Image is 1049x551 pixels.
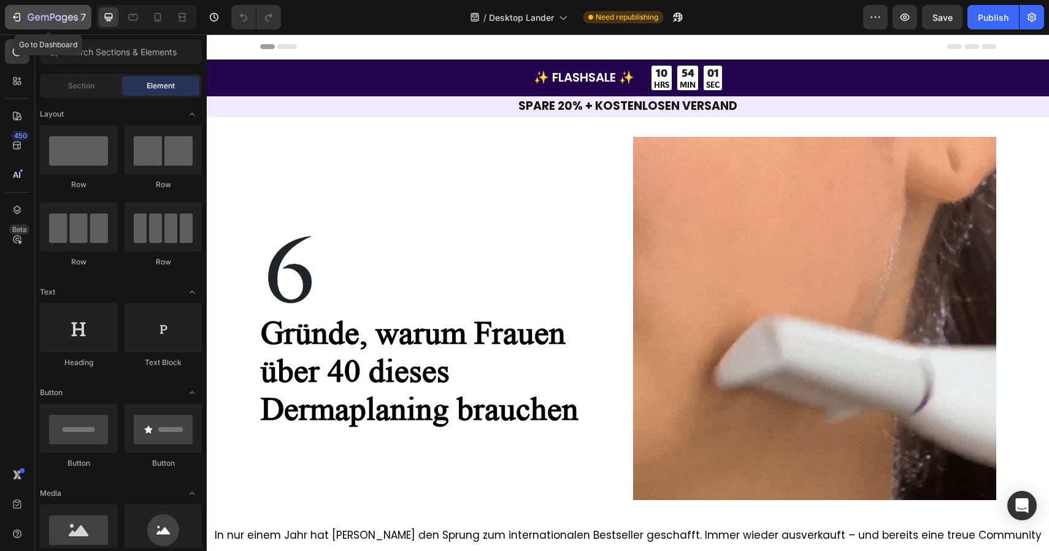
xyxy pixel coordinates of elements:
[68,80,94,91] span: Section
[207,34,1049,551] iframe: Design area
[447,45,463,56] p: HRS
[182,282,202,302] span: Toggle open
[967,5,1019,29] button: Publish
[932,12,953,23] span: Save
[54,280,372,393] strong: Gründe, warum Frauen über 40 dieses Dermaplaning brauchen
[40,256,117,268] div: Row
[147,80,175,91] span: Element
[499,45,513,56] p: SEC
[80,10,86,25] p: 7
[473,31,489,45] div: 54
[182,104,202,124] span: Toggle open
[40,179,117,190] div: Row
[922,5,963,29] button: Save
[40,458,117,469] div: Button
[9,225,29,234] div: Beta
[40,287,55,298] span: Text
[426,102,790,466] img: gempages_585444094575117117-f01ecc7f-c24c-49ce-8629-41d13a0ba173.gif
[447,31,463,45] div: 10
[978,11,1009,24] div: Publish
[596,12,658,23] span: Need republishing
[483,11,486,24] span: /
[40,357,117,368] div: Heading
[499,31,513,45] div: 01
[231,5,281,29] div: Undo/Redo
[40,39,202,64] input: Search Sections & Elements
[8,493,835,534] span: In nur einem Jahr hat [PERSON_NAME] den Sprung zum internationalen Bestseller geschafft. Immer wi...
[473,45,489,56] p: MIN
[182,484,202,503] span: Toggle open
[1007,491,1037,520] div: Open Intercom Messenger
[125,458,202,469] div: Button
[125,357,202,368] div: Text Block
[125,179,202,190] div: Row
[53,195,115,273] img: gempages_585444094575117117-08899994-b07a-41e4-aaeb-9ab8073cd4fa.png
[489,11,554,24] span: Desktop Lander
[312,63,531,80] strong: SPARE 20% + KOSTENLOSEN VERSAND
[12,131,29,141] div: 450
[40,387,63,398] span: Button
[182,383,202,403] span: Toggle open
[40,488,61,499] span: Media
[327,34,428,52] span: ✨ FLASHSALE ✨
[40,109,64,120] span: Layout
[125,256,202,268] div: Row
[5,5,91,29] button: 7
